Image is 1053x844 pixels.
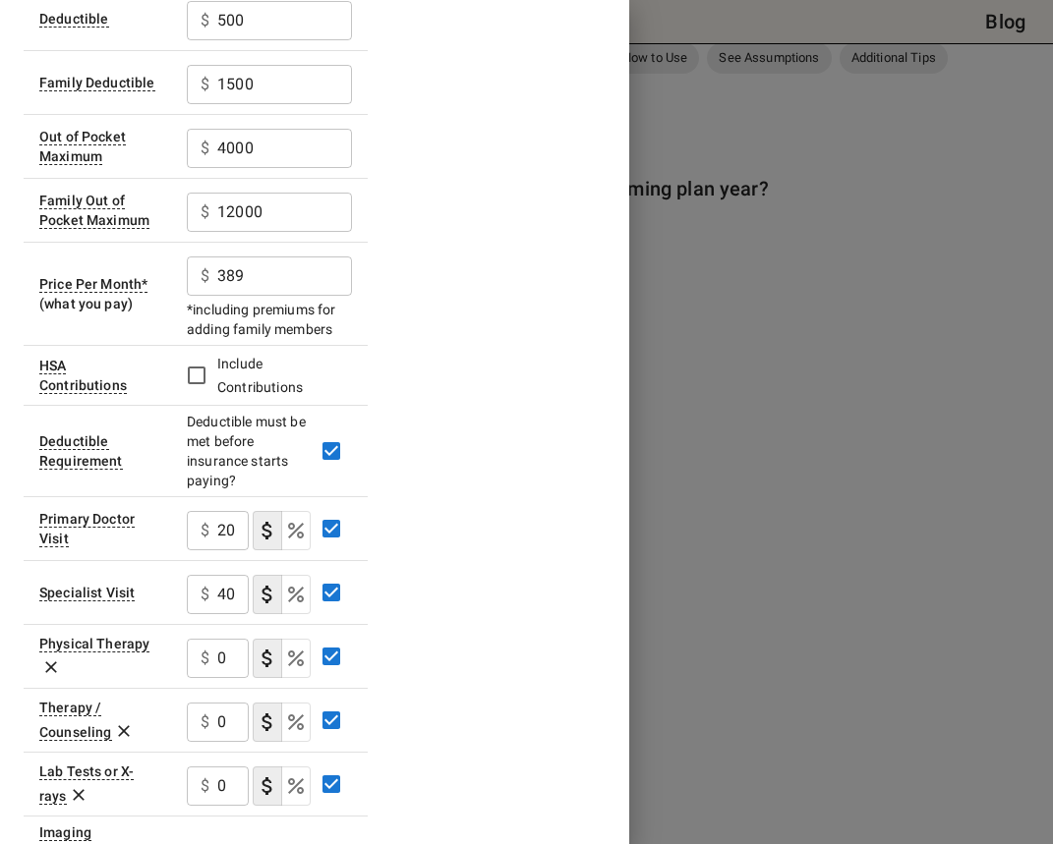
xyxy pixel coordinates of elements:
div: Similar to deductible, but applies to your whole family. Once the total money spent by covered by... [39,75,155,91]
button: copayment [253,639,282,678]
button: copayment [253,766,282,806]
button: coinsurance [281,766,311,806]
svg: Select if this service charges a copay (or copayment), a set dollar amount (e.g. $30) you pay to ... [256,647,279,670]
div: Physical Therapy [39,636,149,652]
svg: Select if this service charges coinsurance, a percentage of the medical expense that you pay to y... [284,647,308,670]
svg: Select if this service charges coinsurance, a percentage of the medical expense that you pay to y... [284,710,308,734]
p: $ [201,200,209,224]
svg: Select if this service charges coinsurance, a percentage of the medical expense that you pay to y... [284,774,308,798]
span: Include Contributions [217,356,303,395]
div: Sometimes called 'plan cost'. The portion of the plan premium that comes out of your wallet each ... [39,276,147,293]
div: cost type [253,511,311,550]
div: cost type [253,703,311,742]
td: *including premiums for adding family members [171,242,368,345]
button: coinsurance [281,639,311,678]
p: $ [201,264,209,288]
button: copayment [253,703,282,742]
p: $ [201,73,209,96]
td: (what you pay) [24,242,171,345]
div: Amount of money you must individually pay from your pocket before the health plan starts to pay. ... [39,11,109,28]
div: Leave the checkbox empty if you don't what an HSA (Health Savings Account) is. If the insurance p... [39,358,127,394]
button: coinsurance [281,703,311,742]
div: Deductible must be met before insurance starts paying? [187,412,311,490]
p: $ [201,583,209,606]
div: cost type [253,575,311,614]
p: $ [201,774,209,798]
p: $ [201,519,209,542]
div: Sometimes called 'Out of Pocket Limit' or 'Annual Limit'. This is the maximum amount of money tha... [39,129,126,165]
div: Visit to your primary doctor for general care (also known as a Primary Care Provider, Primary Car... [39,511,135,547]
svg: Select if this service charges a copay (or copayment), a set dollar amount (e.g. $30) you pay to ... [256,583,279,606]
p: $ [201,137,209,160]
svg: Select if this service charges coinsurance, a percentage of the medical expense that you pay to y... [284,519,308,542]
div: A behavioral health therapy session. [39,700,112,741]
div: cost type [253,639,311,678]
button: copayment [253,575,282,614]
div: Lab Tests or X-rays [39,763,134,805]
p: $ [201,710,209,734]
svg: Select if this service charges coinsurance, a percentage of the medical expense that you pay to y... [284,583,308,606]
p: $ [201,9,209,32]
div: This option will be 'Yes' for most plans. If your plan details say something to the effect of 'de... [39,433,123,470]
button: coinsurance [281,511,311,550]
svg: Select if this service charges a copay (or copayment), a set dollar amount (e.g. $30) you pay to ... [256,710,279,734]
svg: Select if this service charges a copay (or copayment), a set dollar amount (e.g. $30) you pay to ... [256,774,279,798]
div: Similar to Out of Pocket Maximum, but applies to your whole family. This is the maximum amount of... [39,193,149,229]
p: $ [201,647,209,670]
div: Sometimes called 'Specialist' or 'Specialist Office Visit'. This is a visit to a doctor with a sp... [39,585,135,601]
button: copayment [253,511,282,550]
svg: Select if this service charges a copay (or copayment), a set dollar amount (e.g. $30) you pay to ... [256,519,279,542]
button: coinsurance [281,575,311,614]
div: cost type [253,766,311,806]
